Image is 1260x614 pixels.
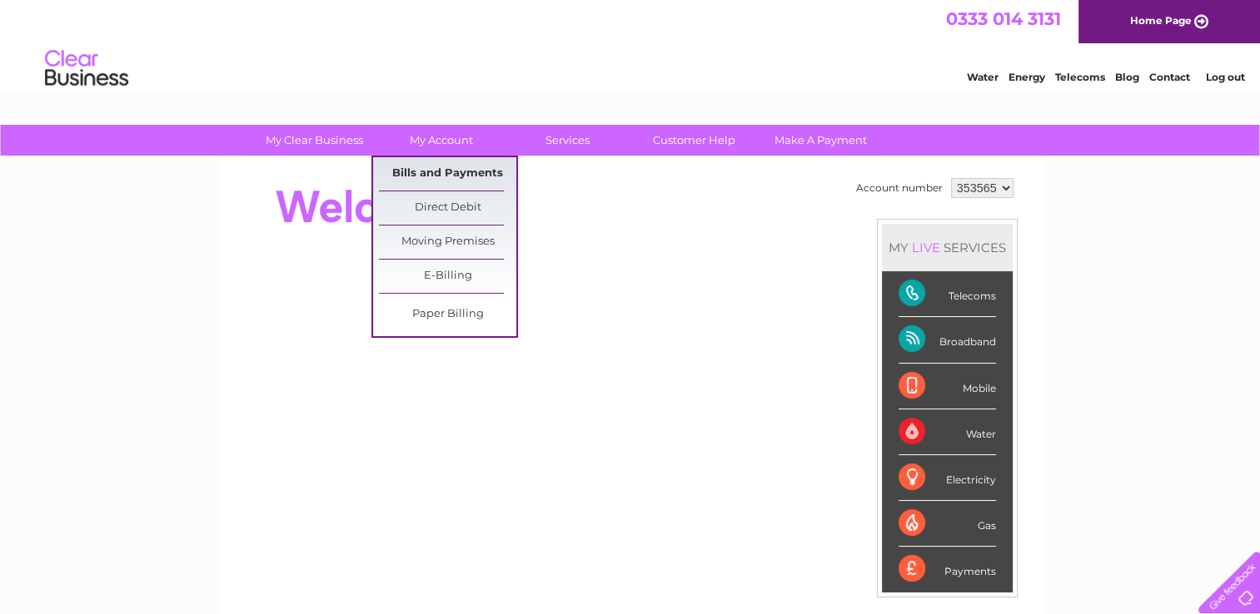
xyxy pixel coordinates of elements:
a: E-Billing [379,260,516,293]
a: Bills and Payments [379,157,516,191]
a: Log out [1205,71,1244,83]
div: LIVE [909,240,944,255]
div: Clear Business is a trading name of Verastar Limited (registered in [GEOGRAPHIC_DATA] No. 3667643... [237,9,1024,81]
a: Telecoms [1055,71,1105,83]
a: Moving Premises [379,225,516,259]
td: Account number [852,174,947,202]
a: Blog [1115,71,1139,83]
div: Broadband [899,317,996,363]
a: Make A Payment [752,125,889,156]
div: MY SERVICES [882,224,1013,271]
a: Services [499,125,636,156]
img: logo.png [44,43,129,94]
a: Direct Debit [379,191,516,225]
div: Payments [899,547,996,592]
a: Contact [1149,71,1190,83]
a: Customer Help [625,125,763,156]
a: 0333 014 3131 [946,8,1061,29]
div: Telecoms [899,271,996,317]
a: My Account [372,125,510,156]
a: My Clear Business [246,125,383,156]
div: Electricity [899,455,996,501]
div: Mobile [899,364,996,409]
div: Gas [899,501,996,547]
a: Energy [1008,71,1045,83]
div: Water [899,409,996,455]
a: Water [967,71,999,83]
a: Paper Billing [379,298,516,331]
